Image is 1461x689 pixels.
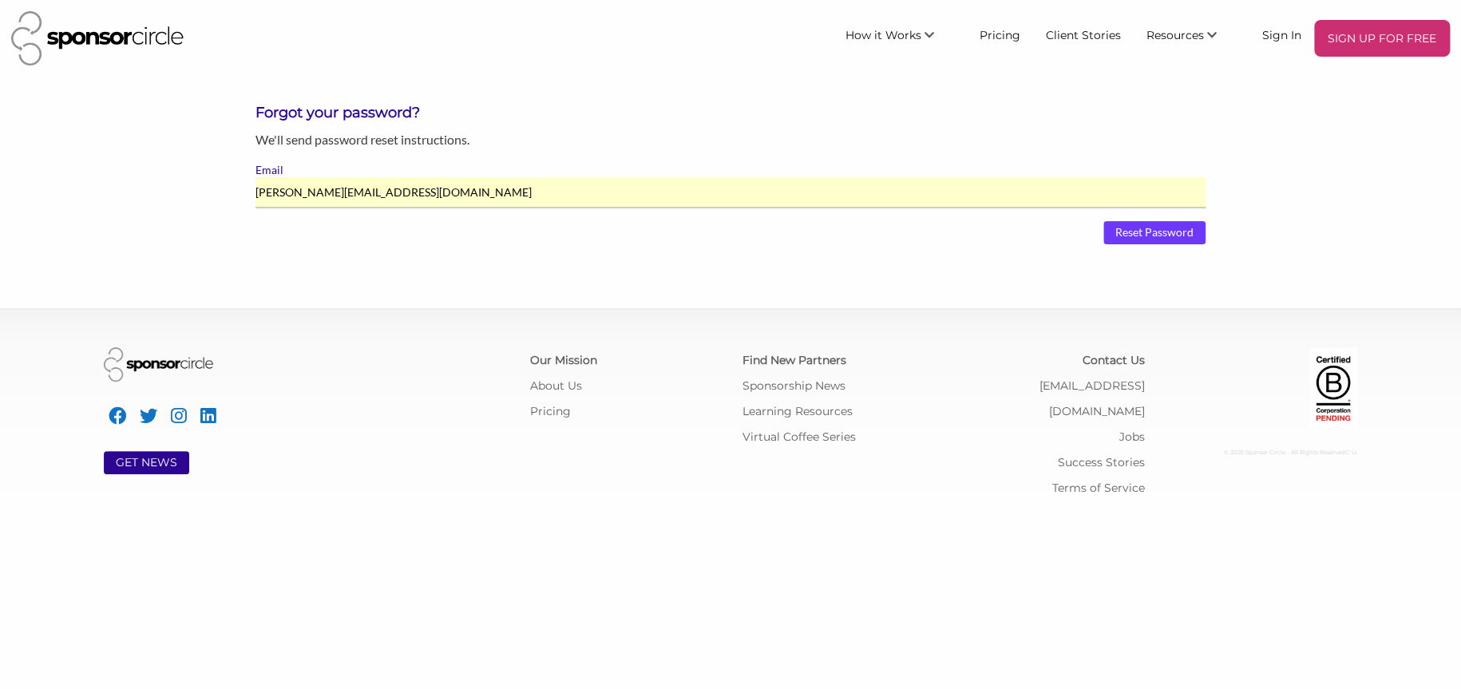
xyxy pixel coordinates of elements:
[845,28,921,42] span: How it Works
[1249,20,1314,49] a: Sign In
[529,378,581,393] a: About Us
[1033,20,1134,49] a: Client Stories
[1345,449,1357,456] span: C: U:
[742,404,853,418] a: Learning Resources
[742,353,846,367] a: Find New Partners
[529,353,596,367] a: Our Mission
[742,378,845,393] a: Sponsorship News
[1103,221,1206,245] input: Reset Password
[104,347,213,382] img: Sponsor Circle Logo
[967,20,1033,49] a: Pricing
[1057,455,1144,469] a: Success Stories
[116,455,177,469] a: GET NEWS
[1320,26,1443,50] p: SIGN UP FOR FREE
[1039,378,1144,418] a: [EMAIL_ADDRESS][DOMAIN_NAME]
[11,11,184,65] img: Sponsor Circle Logo
[529,404,570,418] a: Pricing
[255,163,1206,177] label: Email
[1168,440,1357,465] div: © 2025 Sponsor Circle - All Rights Reserved
[833,20,967,57] li: How it Works
[1309,347,1357,427] img: Certified Corporation Pending Logo
[1146,28,1204,42] span: Resources
[742,430,856,444] a: Virtual Coffee Series
[255,103,1206,123] h3: Forgot your password?
[255,129,1206,150] p: We'll send password reset instructions.
[1051,481,1144,495] a: Terms of Service
[1134,20,1249,57] li: Resources
[1082,353,1144,367] a: Contact Us
[1119,430,1144,444] a: Jobs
